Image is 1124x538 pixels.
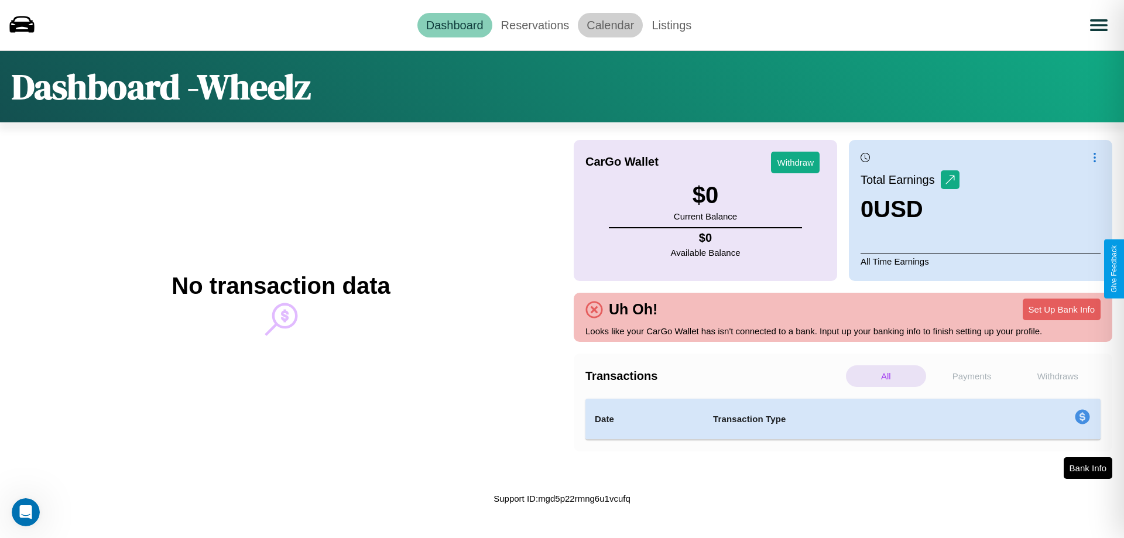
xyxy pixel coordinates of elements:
[1017,365,1098,387] p: Withdraws
[932,365,1012,387] p: Payments
[1082,9,1115,42] button: Open menu
[713,412,979,426] h4: Transaction Type
[12,498,40,526] iframe: Intercom live chat
[417,13,492,37] a: Dashboard
[674,182,737,208] h3: $ 0
[578,13,643,37] a: Calendar
[1023,299,1101,320] button: Set Up Bank Info
[1110,245,1118,293] div: Give Feedback
[643,13,700,37] a: Listings
[172,273,390,299] h2: No transaction data
[861,253,1101,269] p: All Time Earnings
[585,369,843,383] h4: Transactions
[595,412,694,426] h4: Date
[603,301,663,318] h4: Uh Oh!
[861,169,941,190] p: Total Earnings
[1064,457,1112,479] button: Bank Info
[671,231,741,245] h4: $ 0
[861,196,959,222] h3: 0 USD
[674,208,737,224] p: Current Balance
[846,365,926,387] p: All
[492,13,578,37] a: Reservations
[585,399,1101,440] table: simple table
[12,63,311,111] h1: Dashboard - Wheelz
[771,152,820,173] button: Withdraw
[585,155,659,169] h4: CarGo Wallet
[671,245,741,261] p: Available Balance
[585,323,1101,339] p: Looks like your CarGo Wallet has isn't connected to a bank. Input up your banking info to finish ...
[494,491,630,506] p: Support ID: mgd5p22rmng6u1vcufq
